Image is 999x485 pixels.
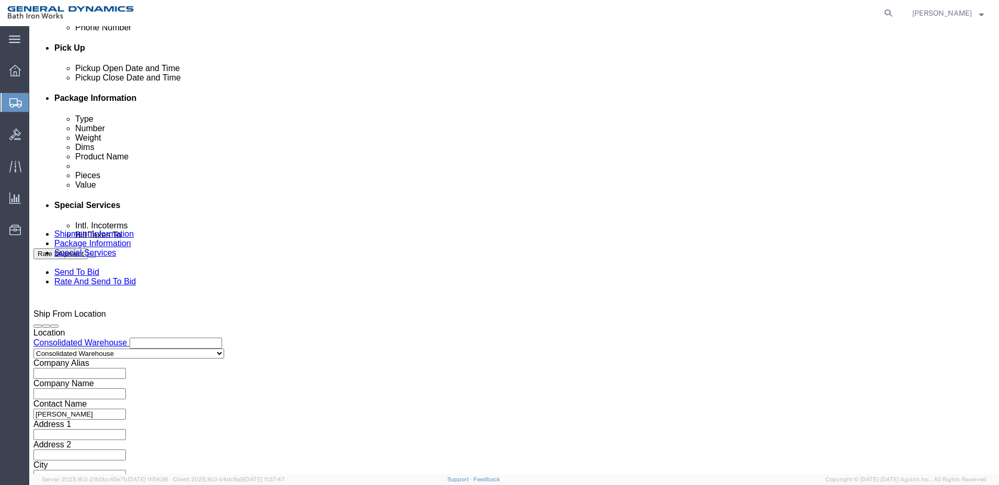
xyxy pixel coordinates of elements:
[912,7,984,19] button: [PERSON_NAME]
[473,476,500,482] a: Feedback
[826,475,986,484] span: Copyright © [DATE]-[DATE] Agistix Inc., All Rights Reserved
[29,26,999,474] iframe: FS Legacy Container
[244,476,285,482] span: [DATE] 11:37:47
[7,5,136,21] img: logo
[127,476,168,482] span: [DATE] 11:54:36
[912,7,972,19] span: Darcey Hanson
[173,476,285,482] span: Client: 2025.16.0-b4dc8a9
[447,476,473,482] a: Support
[42,476,168,482] span: Server: 2025.16.0-21b0bc45e7b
